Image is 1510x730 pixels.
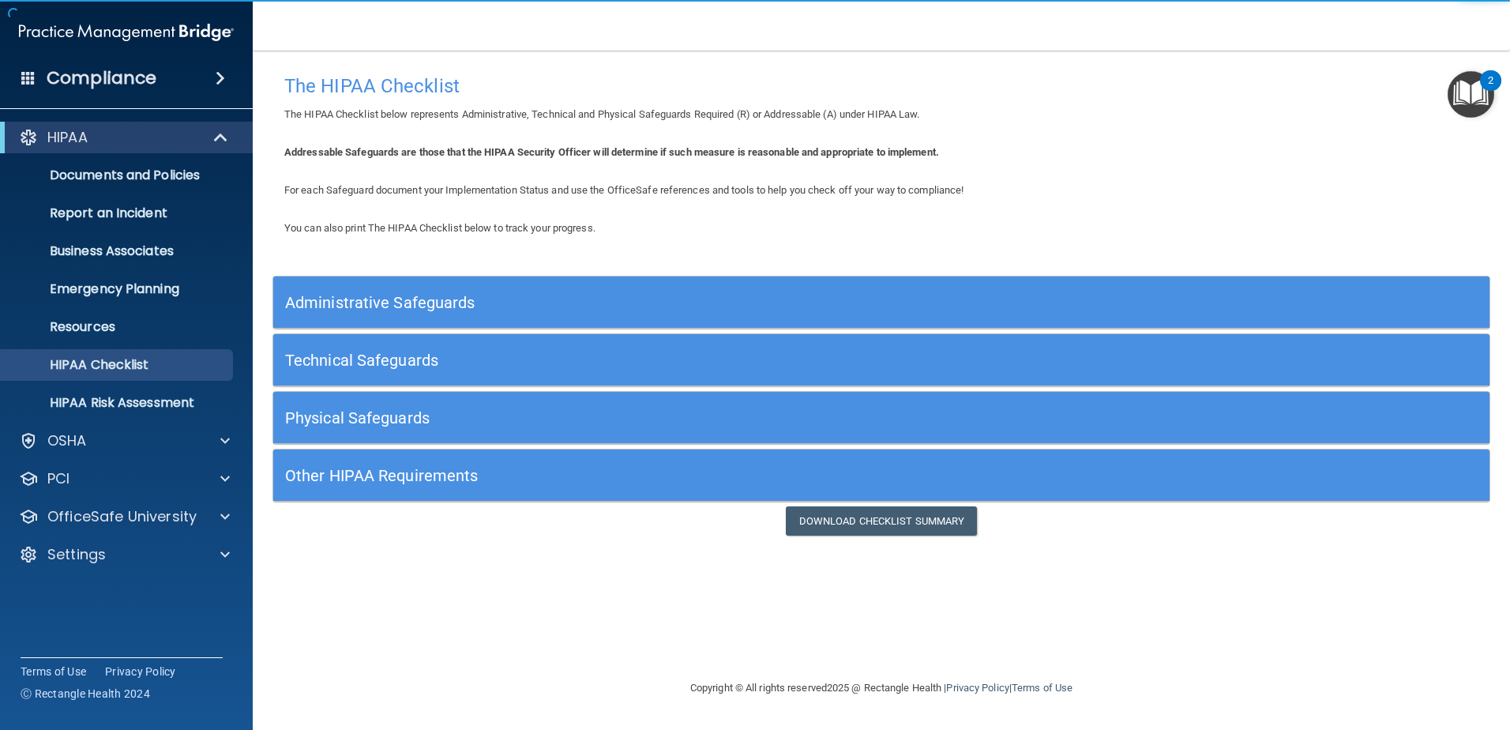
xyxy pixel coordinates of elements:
h4: The HIPAA Checklist [284,76,1478,96]
span: The HIPAA Checklist below represents Administrative, Technical and Physical Safeguards Required (... [284,108,920,120]
a: OfficeSafe University [19,507,230,526]
p: Documents and Policies [10,167,226,183]
h5: Administrative Safeguards [285,294,1174,311]
a: OSHA [19,431,230,450]
a: PCI [19,469,230,488]
p: HIPAA [47,128,88,147]
b: Addressable Safeguards are those that the HIPAA Security Officer will determine if such measure i... [284,146,939,158]
p: HIPAA Risk Assessment [10,395,226,411]
a: HIPAA [19,128,229,147]
p: PCI [47,469,69,488]
p: Settings [47,545,106,564]
a: Download Checklist Summary [786,506,978,536]
a: Terms of Use [21,664,86,679]
span: Ⓒ Rectangle Health 2024 [21,686,150,702]
a: Terms of Use [1012,682,1072,694]
span: You can also print The HIPAA Checklist below to track your progress. [284,222,595,234]
img: PMB logo [19,17,234,48]
p: OSHA [47,431,87,450]
p: OfficeSafe University [47,507,197,526]
p: Resources [10,319,226,335]
a: Privacy Policy [946,682,1009,694]
p: HIPAA Checklist [10,357,226,373]
button: Open Resource Center, 2 new notifications [1448,71,1494,118]
p: Emergency Planning [10,281,226,297]
h5: Technical Safeguards [285,352,1174,369]
div: 2 [1488,81,1493,101]
div: Copyright © All rights reserved 2025 @ Rectangle Health | | [593,663,1170,713]
h5: Physical Safeguards [285,409,1174,427]
p: Report an Incident [10,205,226,221]
a: Privacy Policy [105,664,176,679]
h4: Compliance [47,67,156,89]
a: Settings [19,545,230,564]
span: For each Safeguard document your Implementation Status and use the OfficeSafe references and tool... [284,184,963,196]
h5: Other HIPAA Requirements [285,467,1174,484]
p: Business Associates [10,243,226,259]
